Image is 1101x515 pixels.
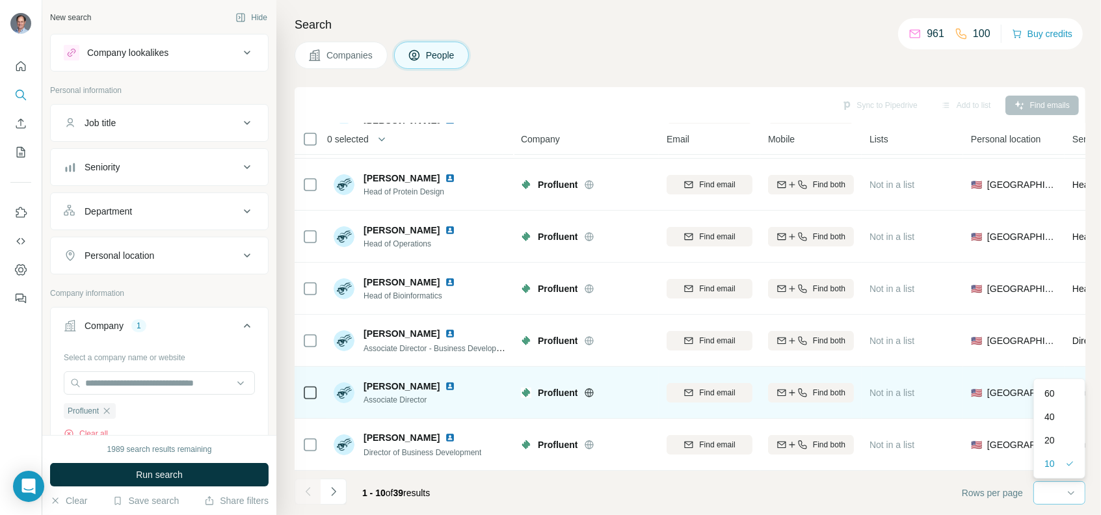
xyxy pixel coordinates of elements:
[10,140,31,164] button: My lists
[10,258,31,282] button: Dashboard
[538,178,577,191] span: Profluent
[364,394,460,406] span: Associate Director
[768,435,854,455] button: Find both
[667,175,752,194] button: Find email
[813,439,845,451] span: Find both
[10,201,31,224] button: Use Surfe on LinkedIn
[85,319,124,332] div: Company
[226,8,276,27] button: Hide
[1072,179,1094,190] span: Head
[295,16,1085,34] h4: Search
[521,231,531,242] img: Logo of Profluent
[50,494,87,507] button: Clear
[869,133,888,146] span: Lists
[1044,410,1055,423] p: 40
[813,283,845,295] span: Find both
[50,85,269,96] p: Personal information
[971,178,982,191] span: 🇺🇸
[869,388,914,398] span: Not in a list
[51,196,268,227] button: Department
[393,488,404,498] span: 39
[364,290,460,302] span: Head of Bioinformatics
[364,327,440,340] span: [PERSON_NAME]
[971,133,1041,146] span: Personal location
[321,479,347,505] button: Navigate to next page
[51,107,268,139] button: Job title
[699,283,735,295] span: Find email
[85,161,120,174] div: Seniority
[699,439,735,451] span: Find email
[1072,284,1094,294] span: Head
[364,186,460,198] span: Head of Protein Design
[445,432,455,443] img: LinkedIn logo
[51,240,268,271] button: Personal location
[521,336,531,346] img: Logo of Profluent
[538,386,577,399] span: Profluent
[667,279,752,298] button: Find email
[768,227,854,246] button: Find both
[364,276,440,289] span: [PERSON_NAME]
[445,277,455,287] img: LinkedIn logo
[869,440,914,450] span: Not in a list
[971,230,982,243] span: 🇺🇸
[971,386,982,399] span: 🇺🇸
[768,331,854,350] button: Find both
[364,448,481,457] span: Director of Business Development
[699,231,735,243] span: Find email
[364,224,440,237] span: [PERSON_NAME]
[538,230,577,243] span: Profluent
[87,46,168,59] div: Company lookalikes
[987,178,1057,191] span: [GEOGRAPHIC_DATA]
[51,152,268,183] button: Seniority
[667,227,752,246] button: Find email
[326,49,374,62] span: Companies
[667,435,752,455] button: Find email
[85,116,116,129] div: Job title
[445,225,455,235] img: LinkedIn logo
[64,347,255,363] div: Select a company name or website
[538,438,577,451] span: Profluent
[10,112,31,135] button: Enrich CSV
[768,279,854,298] button: Find both
[869,336,914,346] span: Not in a list
[521,133,560,146] span: Company
[445,328,455,339] img: LinkedIn logo
[131,320,146,332] div: 1
[334,278,354,299] img: Avatar
[426,49,456,62] span: People
[107,443,212,455] div: 1989 search results remaining
[813,179,845,191] span: Find both
[768,175,854,194] button: Find both
[10,13,31,34] img: Avatar
[699,335,735,347] span: Find email
[699,179,735,191] span: Find email
[334,330,354,351] img: Avatar
[521,440,531,450] img: Logo of Profluent
[1044,457,1055,470] p: 10
[971,282,982,295] span: 🇺🇸
[113,494,179,507] button: Save search
[987,438,1057,451] span: [GEOGRAPHIC_DATA]
[136,468,183,481] span: Run search
[869,284,914,294] span: Not in a list
[971,334,982,347] span: 🇺🇸
[667,133,689,146] span: Email
[364,431,440,444] span: [PERSON_NAME]
[768,133,795,146] span: Mobile
[445,381,455,391] img: LinkedIn logo
[13,471,44,502] div: Open Intercom Messenger
[521,179,531,190] img: Logo of Profluent
[445,173,455,183] img: LinkedIn logo
[699,387,735,399] span: Find email
[987,230,1057,243] span: [GEOGRAPHIC_DATA]
[971,438,982,451] span: 🇺🇸
[10,230,31,253] button: Use Surfe API
[521,284,531,294] img: Logo of Profluent
[987,386,1057,399] span: [GEOGRAPHIC_DATA]
[813,387,845,399] span: Find both
[334,226,354,247] img: Avatar
[1072,231,1094,242] span: Head
[364,343,514,353] span: Associate Director - Business Development
[364,380,440,393] span: [PERSON_NAME]
[50,463,269,486] button: Run search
